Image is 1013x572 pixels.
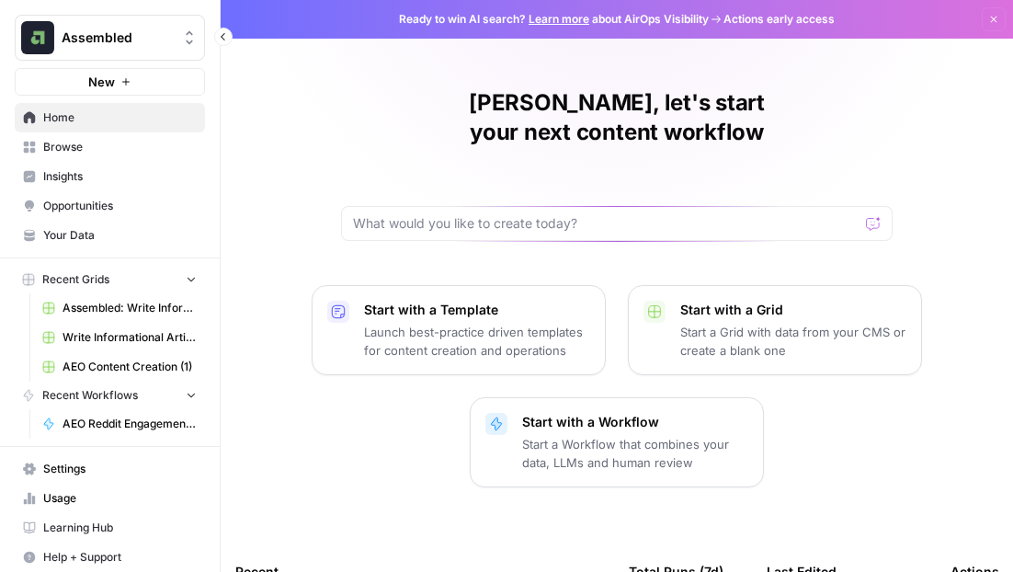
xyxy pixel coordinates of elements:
span: Insights [43,168,197,185]
span: New [88,73,115,91]
button: Workspace: Assembled [15,15,205,61]
a: Assembled: Write Informational Article [34,293,205,323]
p: Launch best-practice driven templates for content creation and operations [364,323,590,360]
span: Assembled: Write Informational Article [63,300,197,316]
button: New [15,68,205,96]
p: Start with a Workflow [522,413,748,431]
button: Start with a GridStart a Grid with data from your CMS or create a blank one [628,285,922,375]
span: Browse [43,139,197,155]
span: Actions early access [723,11,835,28]
a: Write Informational Article [34,323,205,352]
span: AEO Reddit Engagement - Fork [63,416,197,432]
a: AEO Content Creation (1) [34,352,205,382]
a: Learn more [529,12,589,26]
span: Settings [43,461,197,477]
p: Start with a Grid [680,301,906,319]
span: Home [43,109,197,126]
p: Start with a Template [364,301,590,319]
p: Start a Workflow that combines your data, LLMs and human review [522,435,748,472]
span: Help + Support [43,549,197,566]
button: Help + Support [15,543,205,572]
button: Recent Workflows [15,382,205,409]
a: Usage [15,484,205,513]
span: Your Data [43,227,197,244]
p: Start a Grid with data from your CMS or create a blank one [680,323,906,360]
a: Opportunities [15,191,205,221]
a: AEO Reddit Engagement - Fork [34,409,205,439]
span: Usage [43,490,197,507]
a: Browse [15,132,205,162]
a: Your Data [15,221,205,250]
span: Ready to win AI search? about AirOps Visibility [399,11,709,28]
span: Write Informational Article [63,329,197,346]
button: Start with a TemplateLaunch best-practice driven templates for content creation and operations [312,285,606,375]
a: Home [15,103,205,132]
h1: [PERSON_NAME], let's start your next content workflow [341,88,893,147]
span: Opportunities [43,198,197,214]
span: Recent Grids [42,271,109,288]
span: Learning Hub [43,520,197,536]
span: Recent Workflows [42,387,138,404]
button: Recent Grids [15,266,205,293]
a: Learning Hub [15,513,205,543]
span: AEO Content Creation (1) [63,359,197,375]
button: Start with a WorkflowStart a Workflow that combines your data, LLMs and human review [470,397,764,487]
span: Assembled [62,29,173,47]
a: Settings [15,454,205,484]
a: Insights [15,162,205,191]
img: Assembled Logo [21,21,54,54]
input: What would you like to create today? [353,214,859,233]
